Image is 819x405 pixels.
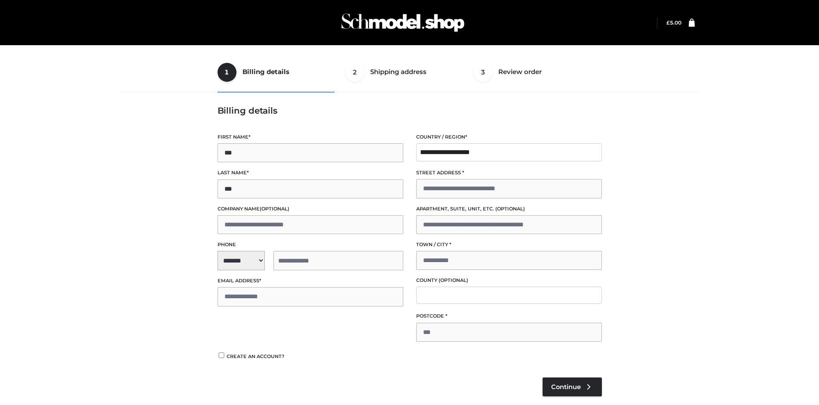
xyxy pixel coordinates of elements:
[218,352,225,358] input: Create an account?
[551,383,581,391] span: Continue
[666,19,681,26] a: £5.00
[260,206,289,212] span: (optional)
[666,19,670,26] span: £
[439,277,468,283] span: (optional)
[416,241,602,249] label: Town / City
[666,19,681,26] bdi: 5.00
[218,133,403,141] label: First name
[218,169,403,177] label: Last name
[416,169,602,177] label: Street address
[416,276,602,284] label: County
[495,206,525,212] span: (optional)
[338,6,467,40] img: Schmodel Admin 964
[218,277,403,285] label: Email address
[218,105,602,116] h3: Billing details
[218,241,403,249] label: Phone
[416,133,602,141] label: Country / Region
[416,205,602,213] label: Apartment, suite, unit, etc.
[227,353,285,359] span: Create an account?
[416,312,602,320] label: Postcode
[218,205,403,213] label: Company name
[543,377,602,396] a: Continue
